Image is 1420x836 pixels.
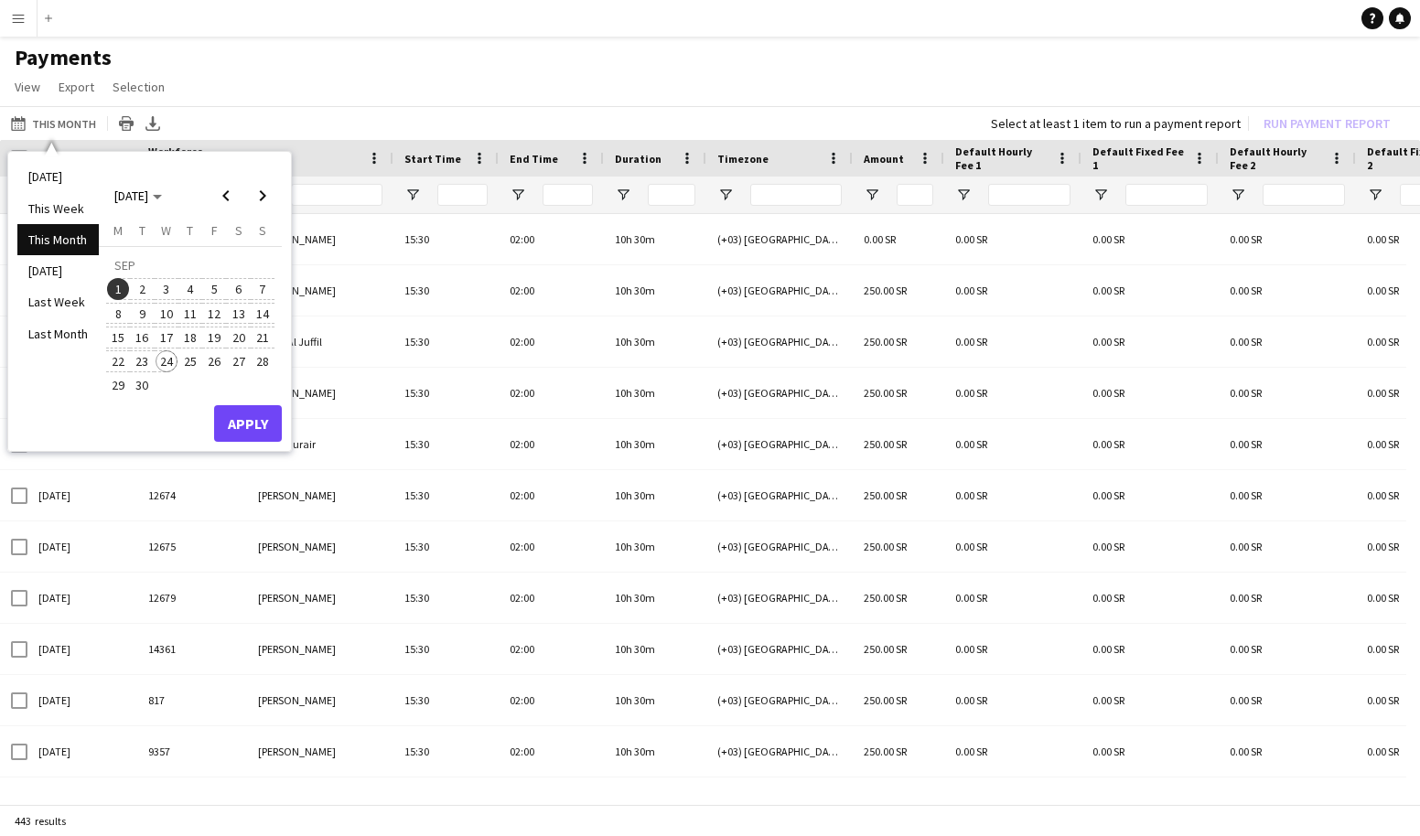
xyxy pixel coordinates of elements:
span: 24 [156,350,177,372]
span: 8 [107,303,129,325]
span: 14 [252,303,274,325]
button: Open Filter Menu [717,187,734,203]
button: 06-09-2025 [226,277,250,301]
span: 27 [228,350,250,372]
a: Export [51,75,102,99]
div: 0.00 SR [1081,470,1219,520]
span: T [187,222,193,239]
div: 02:00 [499,316,604,367]
span: 250.00 SR [864,437,907,451]
input: Amount Filter Input [897,184,933,206]
div: 10h 30m [604,470,706,520]
button: 12-09-2025 [202,301,226,325]
app-action-btn: Print [115,113,137,134]
div: [DATE] [27,777,137,828]
span: Amount [864,152,904,166]
span: Timezone [717,152,769,166]
button: Apply [214,405,282,442]
span: F [211,222,218,239]
div: 0.00 SR [1081,624,1219,674]
span: 250.00 SR [864,745,907,758]
div: [DATE] [27,470,137,520]
span: 250.00 SR [864,335,907,348]
div: 0.00 SR [944,419,1081,469]
div: 0.00 SR [1219,777,1356,828]
span: 250.00 SR [864,591,907,605]
button: 03-09-2025 [155,277,178,301]
div: 0.00 SR [1081,726,1219,777]
input: Default Hourly Fee 1 Filter Input [988,184,1070,206]
div: 12674 [137,470,247,520]
button: 01-09-2025 [106,277,130,301]
div: 0.00 SR [1219,368,1356,418]
div: 10h 30m [604,521,706,572]
div: 0.00 SR [1081,573,1219,623]
div: 15:30 [393,316,499,367]
div: 15:30 [393,521,499,572]
div: 0.00 SR [1081,265,1219,316]
span: 6 [228,278,250,300]
div: 0.00 SR [1081,214,1219,264]
span: 21 [252,327,274,348]
span: Selection [113,79,165,95]
div: 10h 30m [604,624,706,674]
div: (+03) [GEOGRAPHIC_DATA] [706,573,853,623]
div: Select at least 1 item to run a payment report [991,115,1241,132]
span: [PERSON_NAME] [258,386,336,400]
div: 02:00 [499,265,604,316]
span: 29 [107,375,129,397]
div: 10h 30m [604,368,706,418]
div: 02:00 [499,521,604,572]
div: 0.00 SR [1081,316,1219,367]
span: 10 [156,303,177,325]
span: S [259,222,266,239]
div: 0.00 SR [944,316,1081,367]
div: 02:00 [499,214,604,264]
div: 0.00 SR [1219,316,1356,367]
span: [PERSON_NAME] [258,232,336,246]
span: [PERSON_NAME] [258,591,336,605]
div: 0.00 SR [944,214,1081,264]
span: 15 [107,327,129,348]
a: View [7,75,48,99]
div: [DATE] [27,573,137,623]
a: Selection [105,75,172,99]
div: (+03) [GEOGRAPHIC_DATA] [706,214,853,264]
span: 23 [132,350,154,372]
span: 18 [179,327,201,348]
span: 250.00 SR [864,540,907,553]
button: 13-09-2025 [226,301,250,325]
div: 0.00 SR [944,470,1081,520]
span: 12 [203,303,225,325]
button: 11-09-2025 [178,301,202,325]
span: [PERSON_NAME] [258,488,336,502]
span: 30 [132,375,154,397]
span: 3 [156,278,177,300]
div: 02:00 [499,470,604,520]
button: 09-09-2025 [130,301,154,325]
div: (+03) [GEOGRAPHIC_DATA] [706,368,853,418]
div: [DATE] [27,624,137,674]
span: Default Fixed Fee 1 [1092,145,1186,172]
span: 22 [107,350,129,372]
div: 15:30 [393,675,499,725]
div: 817 [137,675,247,725]
span: 28 [252,350,274,372]
div: 0.00 SR [1081,419,1219,469]
div: 0.00 SR [1219,470,1356,520]
div: 15:30 [393,726,499,777]
button: Open Filter Menu [1092,187,1109,203]
button: Open Filter Menu [955,187,972,203]
button: 28-09-2025 [251,349,274,373]
button: 30-09-2025 [130,373,154,397]
li: Last Month [17,318,99,349]
button: Open Filter Menu [404,187,421,203]
button: 24-09-2025 [155,349,178,373]
span: [PERSON_NAME] [258,284,336,297]
span: 5 [203,278,225,300]
div: 10h 30m [604,726,706,777]
span: T [139,222,145,239]
div: [DATE] [27,521,137,572]
div: (+03) [GEOGRAPHIC_DATA] [706,419,853,469]
div: 0.00 SR [1219,265,1356,316]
